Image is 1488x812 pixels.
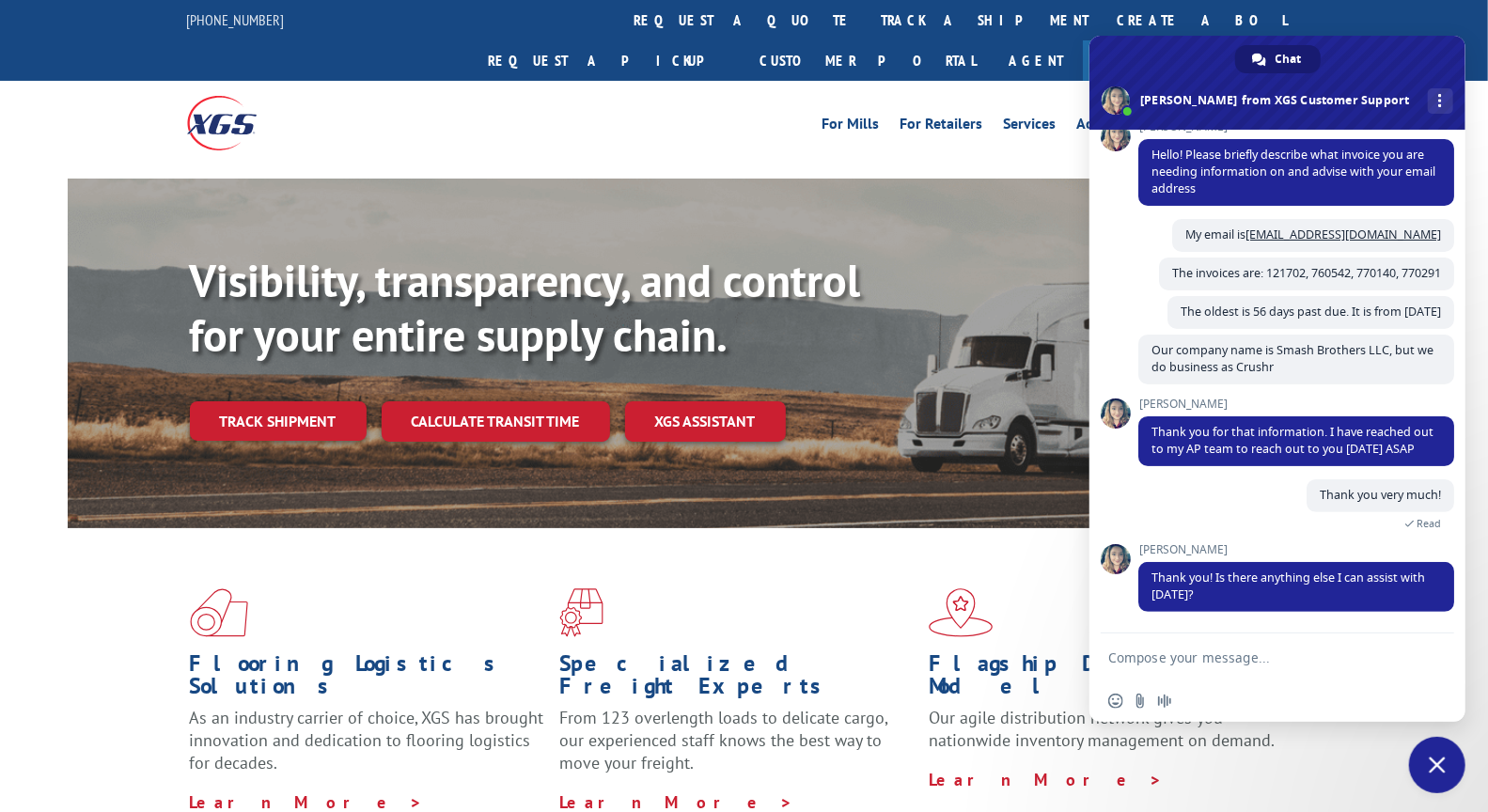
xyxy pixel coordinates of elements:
img: xgs-icon-flagship-distribution-model-red [929,588,994,637]
img: xgs-icon-total-supply-chain-intelligence-red [190,588,248,637]
a: Request a pickup [475,40,746,81]
h1: Flooring Logistics Solutions [190,652,545,707]
h1: Specialized Freight Experts [559,652,915,707]
span: Our company name is Smash Brothers LLC, but we do business as Crushr [1151,342,1433,375]
a: Advantages [1077,117,1154,137]
span: Our agile distribution network gives you nationwide inventory management on demand. [929,707,1275,751]
div: More channels [1428,88,1453,114]
a: [PHONE_NUMBER] [187,10,285,29]
a: Customer Portal [746,40,991,81]
span: Audio message [1157,694,1172,709]
span: The oldest is 56 days past due. It is from [DATE] [1181,304,1441,320]
b: Visibility, transparency, and control for your entire supply chain. [190,251,861,364]
a: [EMAIL_ADDRESS][DOMAIN_NAME] [1245,226,1441,242]
div: Close chat [1409,737,1465,793]
img: xgs-icon-focused-on-flooring-red [559,588,603,637]
a: Track shipment [190,401,367,441]
span: [PERSON_NAME] [1138,543,1454,556]
span: Insert an emoji [1108,694,1123,709]
span: As an industry carrier of choice, XGS has brought innovation and dedication to flooring logistics... [190,707,544,773]
span: Thank you for that information. I have reached out to my AP team to reach out to you [DATE] ASAP [1151,424,1433,457]
span: Chat [1276,45,1302,73]
a: Calculate transit time [382,401,610,442]
span: Thank you very much! [1320,487,1441,503]
div: Chat [1235,45,1321,73]
a: XGS ASSISTANT [625,401,786,442]
span: Send a file [1133,694,1148,709]
a: Agent [991,40,1083,81]
a: Learn More > [929,769,1163,790]
a: For Mills [822,117,880,137]
span: Thank you! Is there anything else I can assist with [DATE]? [1151,570,1425,602]
a: Services [1004,117,1057,137]
span: Hello! Please briefly describe what invoice you are needing information on and advise with your e... [1151,147,1435,196]
span: [PERSON_NAME] [1138,398,1454,411]
span: My email is [1185,226,1441,242]
h1: Flagship Distribution Model [929,652,1284,707]
span: Read [1417,517,1441,530]
a: For Retailers [901,117,983,137]
span: The invoices are: 121702, 760542, 770140, 770291 [1172,265,1441,281]
a: Join Our Team [1083,40,1302,81]
textarea: Compose your message... [1108,649,1405,666]
p: From 123 overlength loads to delicate cargo, our experienced staff knows the best way to move you... [559,707,915,790]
